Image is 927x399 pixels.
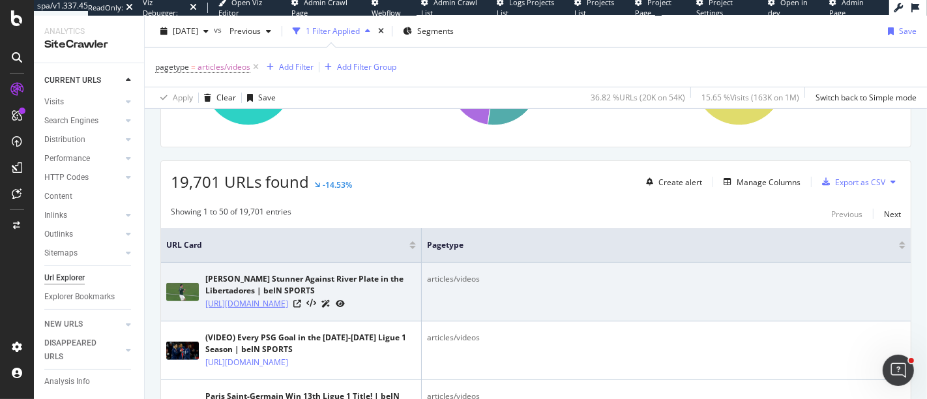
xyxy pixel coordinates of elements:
[427,332,905,344] div: articles/videos
[44,37,134,52] div: SiteCrawler
[216,92,236,103] div: Clear
[44,114,122,128] a: Search Engines
[44,228,122,241] a: Outlinks
[44,133,85,147] div: Distribution
[321,297,331,310] a: AI Url Details
[883,355,914,386] iframe: Intercom live chat
[319,59,396,75] button: Add Filter Group
[835,177,885,188] div: Export as CSV
[166,342,199,360] img: main image
[372,8,401,18] span: Webflow
[701,92,799,103] div: 15.65 % Visits ( 163K on 1M )
[199,87,236,108] button: Clear
[737,177,801,188] div: Manage Columns
[427,273,905,285] div: articles/videos
[662,23,897,137] div: A chart.
[899,25,917,37] div: Save
[214,24,224,35] span: vs
[155,61,189,72] span: pagetype
[44,336,110,364] div: DISAPPEARED URLS
[44,74,122,87] a: CURRENT URLS
[427,239,879,251] span: pagetype
[375,25,387,38] div: times
[293,300,301,308] a: Visit Online Page
[810,87,917,108] button: Switch back to Simple mode
[884,209,901,220] div: Next
[718,174,801,190] button: Manage Columns
[417,23,652,137] div: A chart.
[337,61,396,72] div: Add Filter Group
[336,297,345,310] a: URL Inspection
[44,209,67,222] div: Inlinks
[44,152,90,166] div: Performance
[155,21,214,42] button: [DATE]
[44,271,135,285] a: Url Explorer
[155,87,193,108] button: Apply
[205,356,288,369] a: [URL][DOMAIN_NAME]
[166,239,406,251] span: URL Card
[171,206,291,222] div: Showing 1 to 50 of 19,701 entries
[171,171,309,192] span: 19,701 URLs found
[44,228,73,241] div: Outlinks
[641,171,702,192] button: Create alert
[44,271,85,285] div: Url Explorer
[44,375,90,389] div: Analysis Info
[287,21,375,42] button: 1 Filter Applied
[306,25,360,37] div: 1 Filter Applied
[171,23,406,137] div: A chart.
[44,290,135,304] a: Explorer Bookmarks
[44,290,115,304] div: Explorer Bookmarks
[817,171,885,192] button: Export as CSV
[44,375,135,389] a: Analysis Info
[173,25,198,37] span: 2025 Sep. 22nd
[44,246,122,260] a: Sitemaps
[816,92,917,103] div: Switch back to Simple mode
[831,209,862,220] div: Previous
[198,58,250,76] span: articles/videos
[44,246,78,260] div: Sitemaps
[205,297,288,310] a: [URL][DOMAIN_NAME]
[44,133,122,147] a: Distribution
[205,332,416,355] div: (VIDEO) Every PSG Goal in the [DATE]-[DATE] Ligue 1 Season | beIN SPORTS
[44,318,122,331] a: NEW URLS
[306,299,316,308] button: View HTML Source
[191,61,196,72] span: =
[884,206,901,222] button: Next
[591,92,685,103] div: 36.82 % URLs ( 20K on 54K )
[166,283,199,301] img: main image
[44,95,64,109] div: Visits
[44,152,122,166] a: Performance
[242,87,276,108] button: Save
[398,21,459,42] button: Segments
[88,3,123,13] div: ReadOnly:
[258,92,276,103] div: Save
[658,177,702,188] div: Create alert
[279,61,314,72] div: Add Filter
[44,95,122,109] a: Visits
[44,336,122,364] a: DISAPPEARED URLS
[44,171,122,185] a: HTTP Codes
[323,179,352,190] div: -14.53%
[44,171,89,185] div: HTTP Codes
[44,318,83,331] div: NEW URLS
[44,190,135,203] a: Content
[44,26,134,37] div: Analytics
[883,21,917,42] button: Save
[44,190,72,203] div: Content
[173,92,193,103] div: Apply
[44,74,101,87] div: CURRENT URLS
[261,59,314,75] button: Add Filter
[224,25,261,37] span: Previous
[417,25,454,37] span: Segments
[739,102,761,111] text: 87.4%
[205,273,416,297] div: [PERSON_NAME] Stunner Against River Plate in the Libertadores | beIN SPORTS
[44,209,122,222] a: Inlinks
[44,114,98,128] div: Search Engines
[224,21,276,42] button: Previous
[831,206,862,222] button: Previous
